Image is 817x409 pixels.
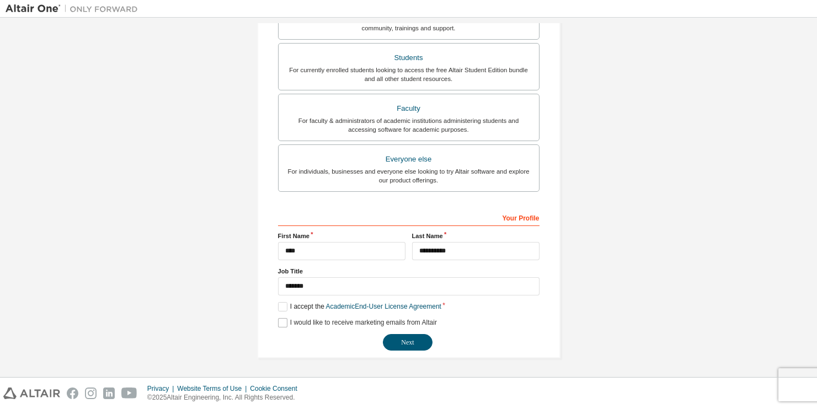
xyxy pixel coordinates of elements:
[285,152,532,167] div: Everyone else
[285,167,532,185] div: For individuals, businesses and everyone else looking to try Altair software and explore our prod...
[326,303,441,310] a: Academic End-User License Agreement
[177,384,250,393] div: Website Terms of Use
[85,388,97,399] img: instagram.svg
[6,3,143,14] img: Altair One
[285,101,532,116] div: Faculty
[278,232,405,240] label: First Name
[103,388,115,399] img: linkedin.svg
[285,66,532,83] div: For currently enrolled students looking to access the free Altair Student Edition bundle and all ...
[67,388,78,399] img: facebook.svg
[121,388,137,399] img: youtube.svg
[285,116,532,134] div: For faculty & administrators of academic institutions administering students and accessing softwa...
[383,334,432,351] button: Next
[3,388,60,399] img: altair_logo.svg
[147,393,304,402] p: © 2025 Altair Engineering, Inc. All Rights Reserved.
[147,384,177,393] div: Privacy
[285,50,532,66] div: Students
[278,208,540,226] div: Your Profile
[285,15,532,33] div: For existing customers looking to access software downloads, HPC resources, community, trainings ...
[278,267,540,276] label: Job Title
[278,318,437,327] label: I would like to receive marketing emails from Altair
[250,384,303,393] div: Cookie Consent
[412,232,540,240] label: Last Name
[278,302,441,311] label: I accept the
